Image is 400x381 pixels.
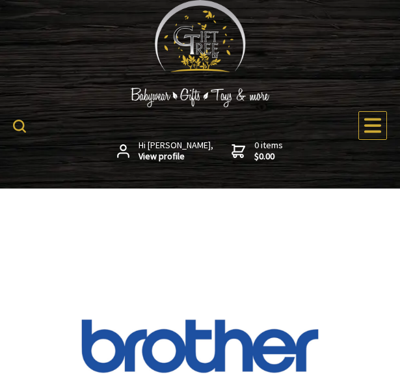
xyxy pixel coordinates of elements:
span: Hi [PERSON_NAME], [139,140,213,163]
a: Hi [PERSON_NAME],View profile [117,140,213,163]
strong: $0.00 [254,151,283,163]
span: 0 items [254,139,283,163]
img: Babywear - Gifts - Toys & more [103,88,298,107]
img: product search [13,120,26,133]
a: 0 items$0.00 [232,140,283,163]
strong: View profile [139,151,213,163]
